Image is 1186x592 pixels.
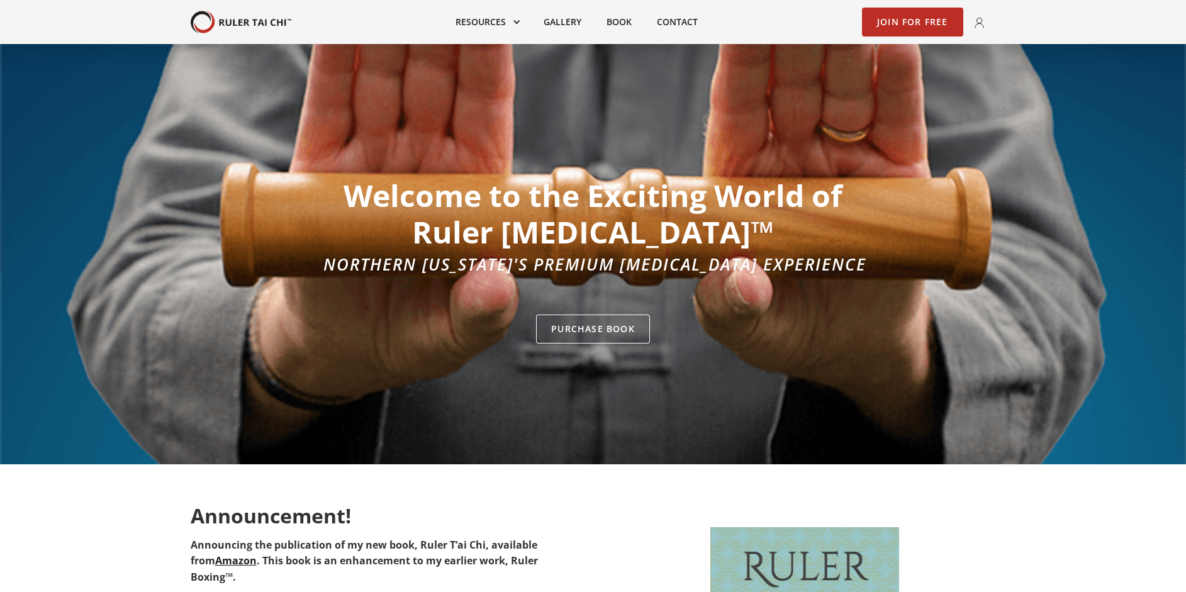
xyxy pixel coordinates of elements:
[215,554,257,567] a: Amazon
[862,8,963,36] a: Join for Free
[443,8,531,36] div: Resources
[191,11,291,34] a: home
[536,315,650,343] a: Purchase Book
[531,8,594,36] a: Gallery
[594,8,644,36] a: Book
[191,554,538,584] strong: . This book is an enhancement to my earlier work, Ruler Boxing™.
[191,538,537,568] strong: Announcing the publication of my new book, Ruler T’ai Chi, available from
[320,256,866,272] div: Northern [US_STATE]'s Premium [MEDICAL_DATA] Experience
[191,11,291,34] img: Your Brand Name
[191,505,573,527] h2: Announcement!
[644,8,710,36] a: Contact
[320,177,866,250] h1: Welcome to the Exciting World of Ruler [MEDICAL_DATA]™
